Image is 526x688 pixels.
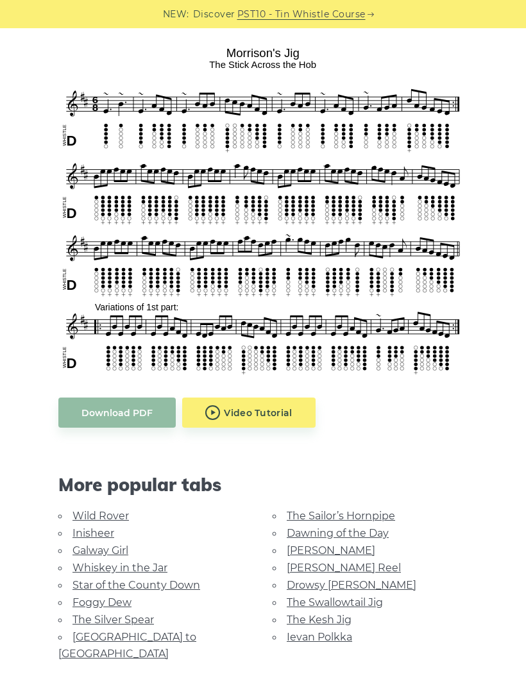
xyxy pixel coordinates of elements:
[287,631,352,643] a: Ievan Polkka
[287,527,389,539] a: Dawning of the Day
[287,614,352,626] a: The Kesh Jig
[58,398,176,428] a: Download PDF
[72,596,131,608] a: Foggy Dew
[287,562,401,574] a: [PERSON_NAME] Reel
[287,510,395,522] a: The Sailor’s Hornpipe
[287,579,416,591] a: Drowsy [PERSON_NAME]
[72,527,114,539] a: Inisheer
[182,398,316,428] a: Video Tutorial
[72,579,200,591] a: Star of the County Down
[72,510,129,522] a: Wild Rover
[72,562,167,574] a: Whiskey in the Jar
[72,544,128,557] a: Galway Girl
[237,7,366,22] a: PST10 - Tin Whistle Course
[72,614,154,626] a: The Silver Spear
[287,596,383,608] a: The Swallowtail Jig
[287,544,375,557] a: [PERSON_NAME]
[58,42,468,378] img: Morrison's Jig Tin Whistle Tabs & Sheet Music
[58,631,196,660] a: [GEOGRAPHIC_DATA] to [GEOGRAPHIC_DATA]
[163,7,189,22] span: NEW:
[58,474,468,496] span: More popular tabs
[193,7,235,22] span: Discover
